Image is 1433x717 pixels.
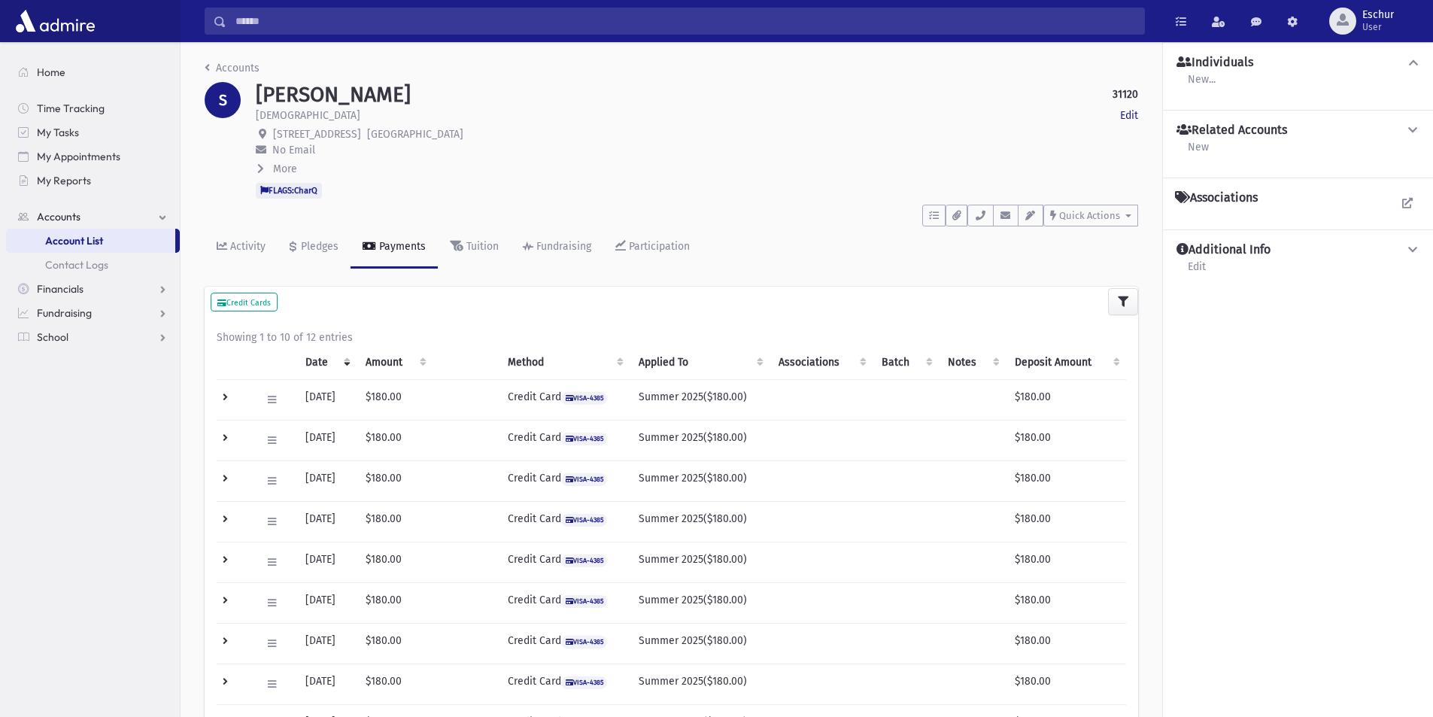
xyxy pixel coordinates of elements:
td: $180.00 [1006,664,1126,705]
span: More [273,163,297,175]
h4: Additional Info [1176,242,1271,258]
span: Accounts [37,210,80,223]
span: Account List [45,234,103,248]
td: [DATE] [296,502,357,542]
a: New... [1187,71,1216,98]
td: [DATE] [296,421,357,461]
th: Associations: activate to sort column ascending [770,345,873,380]
h4: Individuals [1176,55,1253,71]
td: [DATE] [296,583,357,624]
span: VISA-4385 [561,514,607,527]
button: More [256,161,299,177]
a: Contact Logs [6,253,180,277]
div: Payments [376,240,426,253]
td: Credit Card [499,502,629,542]
a: Edit [1187,258,1207,285]
td: $180.00 [357,461,433,502]
td: Credit Card [499,542,629,583]
td: Summer 2025($180.00) [630,664,770,705]
th: Method: activate to sort column ascending [499,345,629,380]
span: VISA-4385 [561,473,607,486]
div: Showing 1 to 10 of 12 entries [217,330,1126,345]
td: Summer 2025($180.00) [630,380,770,421]
a: Time Tracking [6,96,180,120]
th: Date: activate to sort column ascending [296,345,357,380]
td: Credit Card [499,380,629,421]
a: My Reports [6,169,180,193]
a: Participation [603,226,702,269]
td: $180.00 [1006,380,1126,421]
button: Additional Info [1175,242,1421,258]
a: Pledges [278,226,351,269]
a: My Tasks [6,120,180,144]
span: Quick Actions [1059,210,1120,221]
div: Tuition [463,240,499,253]
th: Batch: activate to sort column ascending [873,345,939,380]
span: User [1362,21,1394,33]
th: Notes: activate to sort column ascending [939,345,1006,380]
td: [DATE] [296,542,357,583]
a: Account List [6,229,175,253]
span: VISA-4385 [561,595,607,608]
span: Fundraising [37,306,92,320]
button: Quick Actions [1043,205,1138,226]
a: School [6,325,180,349]
td: Credit Card [499,421,629,461]
span: VISA-4385 [561,636,607,649]
img: AdmirePro [12,6,99,36]
td: Summer 2025($180.00) [630,583,770,624]
td: $180.00 [1006,502,1126,542]
td: $180.00 [357,583,433,624]
td: Credit Card [499,461,629,502]
th: Deposit Amount: activate to sort column ascending [1006,345,1126,380]
td: [DATE] [296,461,357,502]
td: Credit Card [499,664,629,705]
th: Amount: activate to sort column ascending [357,345,433,380]
button: Individuals [1175,55,1421,71]
h1: [PERSON_NAME] [256,82,411,108]
a: Fundraising [6,301,180,325]
a: My Appointments [6,144,180,169]
span: My Reports [37,174,91,187]
td: [DATE] [296,624,357,664]
span: VISA-4385 [561,433,607,445]
td: $180.00 [357,542,433,583]
p: [DEMOGRAPHIC_DATA] [256,108,360,123]
span: Contact Logs [45,258,108,272]
a: Tuition [438,226,511,269]
nav: breadcrumb [205,60,260,82]
h4: Related Accounts [1176,123,1287,138]
div: Participation [626,240,690,253]
span: Home [37,65,65,79]
td: $180.00 [1006,542,1126,583]
div: Activity [227,240,266,253]
td: Summer 2025($180.00) [630,502,770,542]
td: Summer 2025($180.00) [630,624,770,664]
div: S [205,82,241,118]
input: Search [226,8,1144,35]
td: Summer 2025($180.00) [630,542,770,583]
td: $180.00 [357,380,433,421]
span: VISA-4385 [561,676,607,689]
td: Credit Card [499,624,629,664]
a: Financials [6,277,180,301]
small: Credit Cards [217,298,271,308]
td: $180.00 [1006,461,1126,502]
th: Applied To: activate to sort column ascending [630,345,770,380]
td: $180.00 [1006,624,1126,664]
button: Related Accounts [1175,123,1421,138]
span: VISA-4385 [561,392,607,405]
td: Summer 2025($180.00) [630,421,770,461]
a: Edit [1120,108,1138,123]
td: $180.00 [357,664,433,705]
span: My Appointments [37,150,120,163]
span: VISA-4385 [561,554,607,567]
td: [DATE] [296,664,357,705]
h4: Associations [1175,190,1258,205]
strong: 31120 [1113,87,1138,102]
td: $180.00 [357,421,433,461]
td: $180.00 [1006,583,1126,624]
a: Accounts [205,62,260,74]
span: No Email [272,144,315,156]
span: School [37,330,68,344]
